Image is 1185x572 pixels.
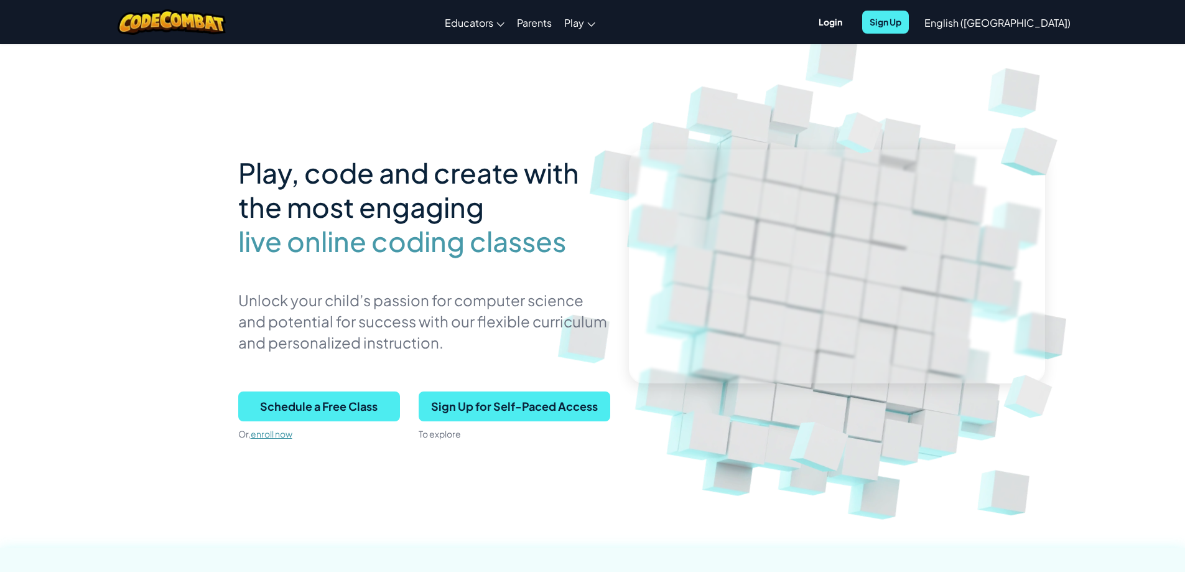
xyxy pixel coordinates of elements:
p: Unlock your child’s passion for computer science and potential for success with our flexible curr... [238,289,610,353]
span: To explore [419,428,461,439]
img: Overlap cubes [985,355,1076,437]
button: Sign Up for Self-Paced Access [419,391,610,421]
span: English ([GEOGRAPHIC_DATA]) [924,16,1071,29]
button: Login [811,11,850,34]
img: Overlap cubes [766,387,879,497]
a: Educators [439,6,511,39]
span: Play, code and create with the most engaging [238,155,579,224]
span: Educators [445,16,493,29]
button: Schedule a Free Class [238,391,400,421]
a: English ([GEOGRAPHIC_DATA]) [918,6,1077,39]
span: live online coding classes [238,224,566,258]
a: enroll now [251,428,292,439]
span: Play [564,16,584,29]
button: Sign Up [862,11,909,34]
span: Or, [238,428,251,439]
img: CodeCombat logo [118,9,226,35]
img: Overlap cubes [978,93,1087,199]
img: Overlap cubes [818,92,905,171]
a: Parents [511,6,558,39]
a: Play [558,6,602,39]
